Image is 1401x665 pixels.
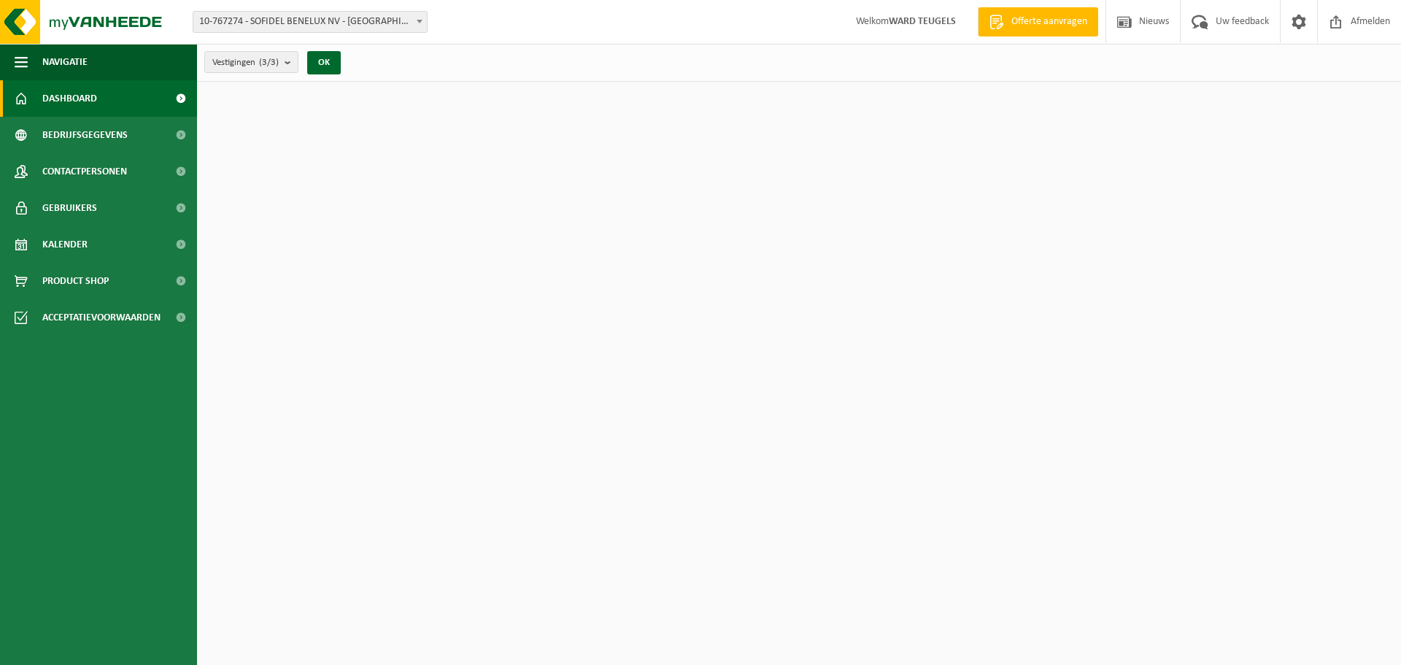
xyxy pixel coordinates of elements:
span: Navigatie [42,44,88,80]
span: Contactpersonen [42,153,127,190]
span: Kalender [42,226,88,263]
span: Product Shop [42,263,109,299]
span: Offerte aanvragen [1008,15,1091,29]
button: Vestigingen(3/3) [204,51,298,73]
span: Dashboard [42,80,97,117]
span: Bedrijfsgegevens [42,117,128,153]
a: Offerte aanvragen [978,7,1098,36]
span: Vestigingen [212,52,279,74]
strong: WARD TEUGELS [889,16,956,27]
span: 10-767274 - SOFIDEL BENELUX NV - DUFFEL [193,12,427,32]
span: Gebruikers [42,190,97,226]
count: (3/3) [259,58,279,67]
button: OK [307,51,341,74]
span: 10-767274 - SOFIDEL BENELUX NV - DUFFEL [193,11,428,33]
span: Acceptatievoorwaarden [42,299,161,336]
